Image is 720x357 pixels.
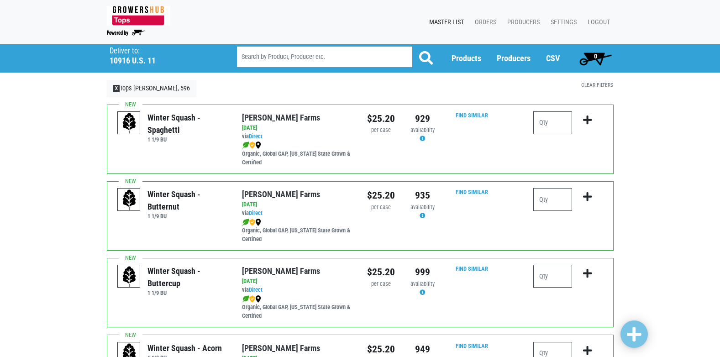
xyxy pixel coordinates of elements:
[575,49,616,68] a: 0
[581,82,613,88] a: Clear Filters
[147,213,228,220] h6: 1 1/9 BU
[242,209,353,218] div: via
[107,80,197,97] a: XTops [PERSON_NAME], 596
[242,277,353,286] div: [DATE]
[147,342,222,354] div: Winter Squash - Acorn
[118,189,141,211] img: placeholder-variety-43d6402dacf2d531de610a020419775a.svg
[367,111,395,126] div: $25.20
[249,142,255,149] img: safety-e55c860ca8c00a9c171001a62a92dabd.png
[422,14,468,31] a: Master List
[242,294,353,320] div: Organic, Global GAP, [US_STATE] State Grown & Certified
[110,56,214,66] h5: 10916 U.S. 11
[409,265,436,279] div: 999
[533,111,572,134] input: Qty
[242,142,249,149] img: leaf-e5c59151409436ccce96b2ca1b28e03c.png
[242,343,320,353] a: [PERSON_NAME] Farms
[255,142,261,149] img: map_marker-0e94453035b3232a4d21701695807de9.png
[242,295,249,303] img: leaf-e5c59151409436ccce96b2ca1b28e03c.png
[367,203,395,212] div: per case
[107,6,170,26] img: 279edf242af8f9d49a69d9d2afa010fb.png
[110,44,221,66] span: Tops Adams, 596 (10916 US-11, Adams, NY 13605, USA)
[533,188,572,211] input: Qty
[456,189,488,195] a: Find Similar
[242,132,353,141] div: via
[367,126,395,135] div: per case
[242,141,353,167] div: Organic, Global GAP, [US_STATE] State Grown & Certified
[110,47,214,56] p: Deliver to:
[242,219,249,226] img: leaf-e5c59151409436ccce96b2ca1b28e03c.png
[409,111,436,126] div: 929
[113,85,120,92] span: X
[242,218,353,244] div: Organic, Global GAP, [US_STATE] State Grown & Certified
[452,53,481,63] a: Products
[118,265,141,288] img: placeholder-variety-43d6402dacf2d531de610a020419775a.svg
[147,188,228,213] div: Winter Squash - Butternut
[107,30,145,36] img: Powered by Big Wheelbarrow
[147,136,228,143] h6: 1 1/9 BU
[242,113,320,122] a: [PERSON_NAME] Farms
[367,265,395,279] div: $25.20
[456,342,488,349] a: Find Similar
[249,133,263,140] a: Direct
[409,342,436,357] div: 949
[255,219,261,226] img: map_marker-0e94453035b3232a4d21701695807de9.png
[118,112,141,135] img: placeholder-variety-43d6402dacf2d531de610a020419775a.svg
[410,204,435,210] span: availability
[147,265,228,289] div: Winter Squash - Buttercup
[594,52,597,60] span: 0
[410,126,435,133] span: availability
[147,111,228,136] div: Winter Squash - Spaghetti
[533,265,572,288] input: Qty
[237,47,412,67] input: Search by Product, Producer etc.
[242,266,320,276] a: [PERSON_NAME] Farms
[367,342,395,357] div: $25.20
[500,14,543,31] a: Producers
[497,53,531,63] a: Producers
[147,289,228,296] h6: 1 1/9 BU
[367,280,395,289] div: per case
[580,14,614,31] a: Logout
[242,124,353,132] div: [DATE]
[255,295,261,303] img: map_marker-0e94453035b3232a4d21701695807de9.png
[249,210,263,216] a: Direct
[543,14,580,31] a: Settings
[367,188,395,203] div: $25.20
[456,112,488,119] a: Find Similar
[456,265,488,272] a: Find Similar
[546,53,560,63] a: CSV
[242,189,320,199] a: [PERSON_NAME] Farms
[468,14,500,31] a: Orders
[242,286,353,294] div: via
[249,219,255,226] img: safety-e55c860ca8c00a9c171001a62a92dabd.png
[249,286,263,293] a: Direct
[242,200,353,209] div: [DATE]
[410,280,435,287] span: availability
[409,188,436,203] div: 935
[249,295,255,303] img: safety-e55c860ca8c00a9c171001a62a92dabd.png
